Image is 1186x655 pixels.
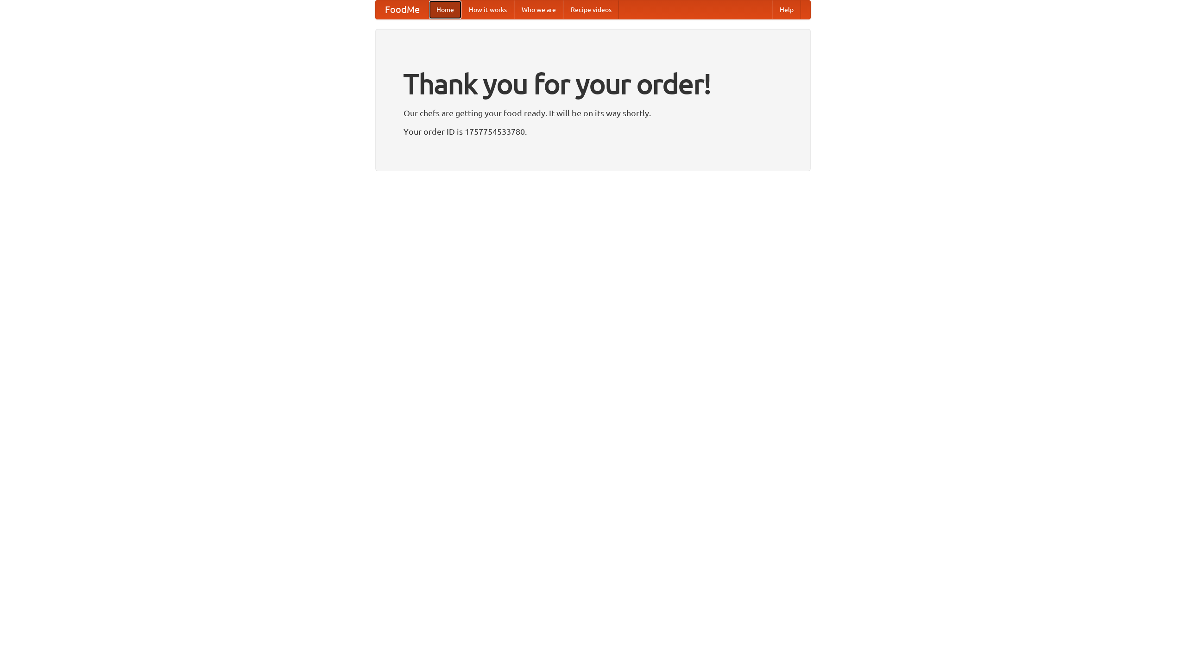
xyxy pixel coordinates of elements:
[404,106,782,120] p: Our chefs are getting your food ready. It will be on its way shortly.
[772,0,801,19] a: Help
[404,62,782,106] h1: Thank you for your order!
[563,0,619,19] a: Recipe videos
[461,0,514,19] a: How it works
[514,0,563,19] a: Who we are
[404,125,782,138] p: Your order ID is 1757754533780.
[376,0,429,19] a: FoodMe
[429,0,461,19] a: Home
